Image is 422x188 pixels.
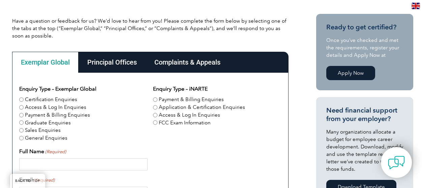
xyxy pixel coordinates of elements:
label: Application & Certification Enquiries [159,103,245,111]
div: Exemplar Global [12,52,79,73]
legend: Enquiry Type – iNARTE [153,85,208,93]
label: FCC Exam Information [159,119,211,127]
h3: Need financial support from your employer? [326,106,403,123]
img: en [412,3,420,9]
img: contact-chat.png [388,154,405,171]
label: Access & Log In Enquiries [25,103,86,111]
a: BACK TO TOP [10,174,45,188]
div: Complaints & Appeals [146,52,229,73]
div: Principal Offices [79,52,146,73]
label: Full Name [19,147,66,156]
label: Access & Log In Enquiries [159,111,220,119]
a: Apply Now [326,66,375,80]
label: Payment & Billing Enquiries [159,96,224,103]
legend: Enquiry Type – Exemplar Global [19,85,96,93]
label: Graduate Enquiries [25,119,71,127]
p: Have a question or feedback for us? We’d love to hear from you! Please complete the form below by... [12,17,289,40]
label: Payment & Billing Enquiries [25,111,90,119]
label: Sales Enquiries [25,126,61,134]
h3: Ready to get certified? [326,23,403,31]
p: Once you’ve checked and met the requirements, register your details and Apply Now at [326,37,403,59]
span: (Required) [45,148,66,155]
label: General Enquiries [25,134,67,142]
label: Certification Enquiries [25,96,77,103]
p: Many organizations allocate a budget for employee career development. Download, modify and use th... [326,128,403,173]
